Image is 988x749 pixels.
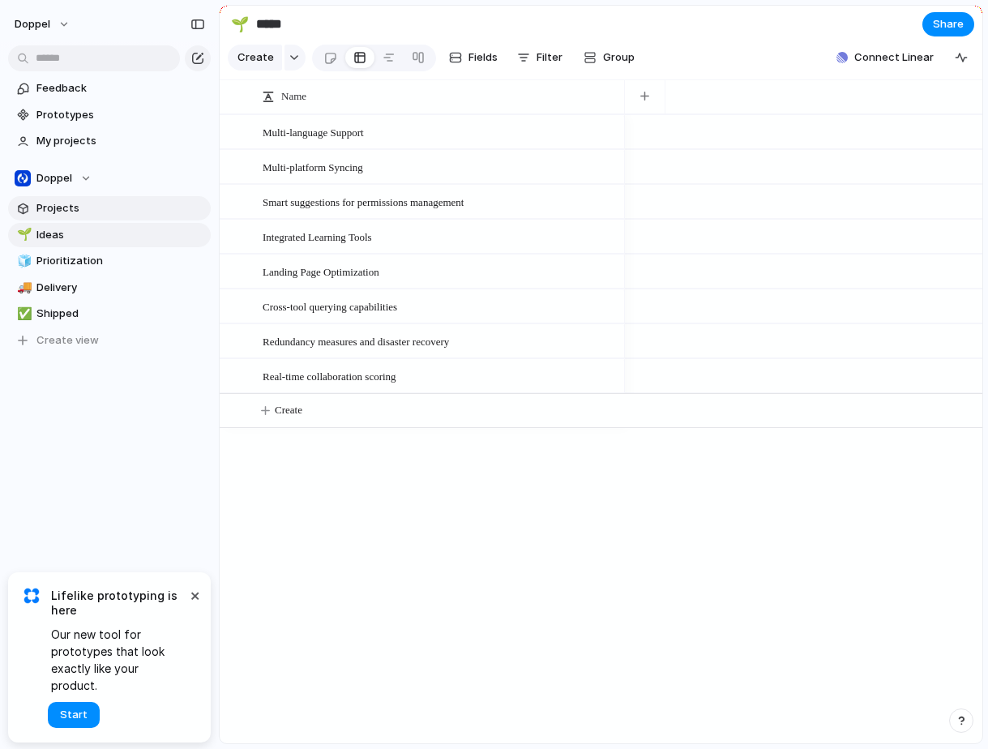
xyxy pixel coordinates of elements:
[8,103,211,127] a: Prototypes
[263,297,397,315] span: Cross-tool querying capabilities
[36,200,205,216] span: Projects
[17,252,28,271] div: 🧊
[15,16,50,32] span: Doppel
[36,133,205,149] span: My projects
[933,16,964,32] span: Share
[36,332,99,349] span: Create view
[15,306,31,322] button: ✅
[15,227,31,243] button: 🌱
[263,192,464,211] span: Smart suggestions for permissions management
[17,225,28,244] div: 🌱
[227,11,253,37] button: 🌱
[8,328,211,353] button: Create view
[8,129,211,153] a: My projects
[7,11,79,37] button: Doppel
[575,45,643,71] button: Group
[228,45,282,71] button: Create
[51,626,186,694] span: Our new tool for prototypes that look exactly like your product.
[231,13,249,35] div: 🌱
[36,280,205,296] span: Delivery
[8,249,211,273] a: 🧊Prioritization
[281,88,306,105] span: Name
[8,223,211,247] a: 🌱Ideas
[36,306,205,322] span: Shipped
[36,227,205,243] span: Ideas
[854,49,934,66] span: Connect Linear
[36,170,72,186] span: Doppel
[48,702,100,728] button: Start
[185,585,204,605] button: Dismiss
[603,49,635,66] span: Group
[511,45,569,71] button: Filter
[36,253,205,269] span: Prioritization
[8,276,211,300] a: 🚚Delivery
[263,262,379,280] span: Landing Page Optimization
[8,302,211,326] a: ✅Shipped
[8,196,211,220] a: Projects
[263,227,372,246] span: Integrated Learning Tools
[537,49,562,66] span: Filter
[830,45,940,70] button: Connect Linear
[15,253,31,269] button: 🧊
[36,80,205,96] span: Feedback
[60,707,88,723] span: Start
[17,305,28,323] div: ✅
[36,107,205,123] span: Prototypes
[275,402,302,418] span: Create
[263,157,363,176] span: Multi-platform Syncing
[15,280,31,296] button: 🚚
[237,49,274,66] span: Create
[8,76,211,101] a: Feedback
[922,12,974,36] button: Share
[263,366,396,385] span: Real-time collaboration scoring
[443,45,504,71] button: Fields
[17,278,28,297] div: 🚚
[8,166,211,190] button: Doppel
[263,122,364,141] span: Multi-language Support
[51,588,186,618] span: Lifelike prototyping is here
[263,332,449,350] span: Redundancy measures and disaster recovery
[468,49,498,66] span: Fields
